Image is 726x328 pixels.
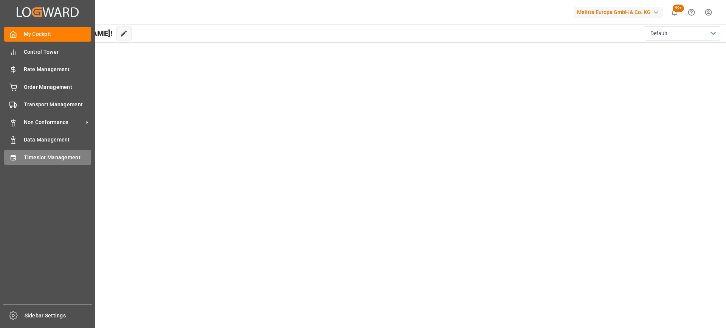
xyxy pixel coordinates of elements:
span: 99+ [673,5,684,12]
a: Control Tower [4,44,91,59]
button: Help Center [683,4,700,21]
span: Transport Management [24,101,92,109]
a: Data Management [4,132,91,147]
div: Melitta Europa GmbH & Co. KG [574,7,663,18]
a: Timeslot Management [4,150,91,165]
a: Order Management [4,79,91,94]
a: Rate Management [4,62,91,77]
a: My Cockpit [4,27,91,42]
button: open menu [645,26,720,40]
button: Melitta Europa GmbH & Co. KG [574,5,666,19]
span: Rate Management [24,65,92,73]
span: Data Management [24,136,92,144]
a: Transport Management [4,97,91,112]
span: Timeslot Management [24,154,92,162]
span: Default [650,30,667,37]
span: My Cockpit [24,30,92,38]
span: Non Conformance [24,118,84,126]
span: Hello [PERSON_NAME]! [31,26,113,40]
span: Sidebar Settings [25,312,92,320]
span: Control Tower [24,48,92,56]
button: show 100 new notifications [666,4,683,21]
span: Order Management [24,83,92,91]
